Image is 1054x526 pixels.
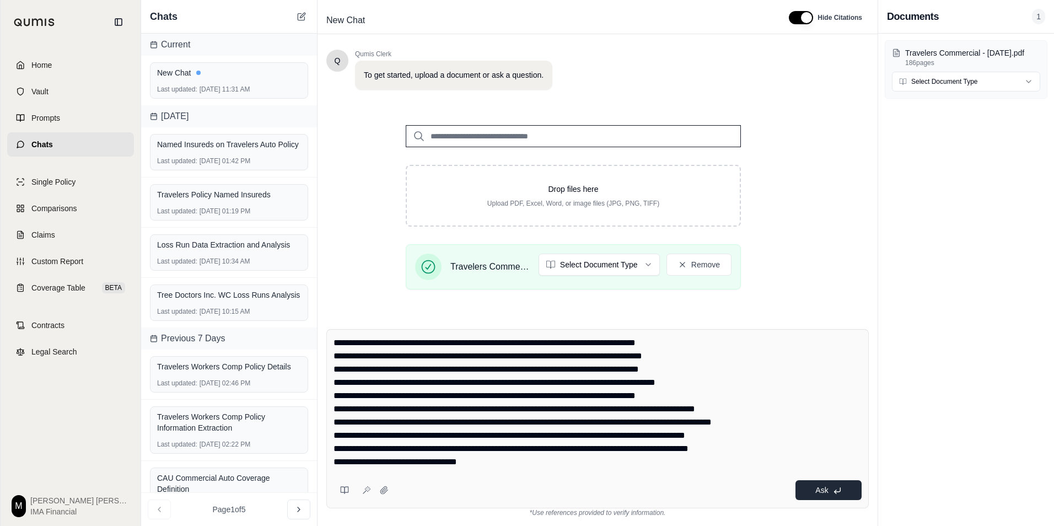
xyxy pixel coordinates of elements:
[31,60,52,71] span: Home
[157,189,301,200] div: Travelers Policy Named Insureds
[31,346,77,357] span: Legal Search
[666,254,732,276] button: Remove
[157,85,197,94] span: Last updated:
[157,207,197,216] span: Last updated:
[157,411,301,433] div: Travelers Workers Comp Policy Information Extraction
[7,53,134,77] a: Home
[157,157,301,165] div: [DATE] 01:42 PM
[326,508,869,517] div: *Use references provided to verify information.
[31,112,60,124] span: Prompts
[887,9,939,24] h3: Documents
[7,132,134,157] a: Chats
[335,55,341,66] span: Hello
[7,276,134,300] a: Coverage TableBETA
[818,13,862,22] span: Hide Citations
[141,328,317,350] div: Previous 7 Days
[31,256,83,267] span: Custom Report
[364,69,544,81] p: To get started, upload a document or ask a question.
[12,495,26,517] div: M
[1032,9,1045,24] span: 1
[424,199,722,208] p: Upload PDF, Excel, Word, or image files (JPG, PNG, TIFF)
[157,440,301,449] div: [DATE] 02:22 PM
[31,86,49,97] span: Vault
[7,313,134,337] a: Contracts
[213,504,246,515] span: Page 1 of 5
[31,229,55,240] span: Claims
[424,184,722,195] p: Drop files here
[157,361,301,372] div: Travelers Workers Comp Policy Details
[31,203,77,214] span: Comparisons
[157,157,197,165] span: Last updated:
[157,307,197,316] span: Last updated:
[7,79,134,104] a: Vault
[102,282,125,293] span: BETA
[905,58,1040,67] p: 186 pages
[450,260,530,273] span: Travelers Commercial - [DATE].pdf
[892,47,1040,67] button: Travelers Commercial - [DATE].pdf186pages
[815,486,828,495] span: Ask
[7,340,134,364] a: Legal Search
[157,67,301,78] div: New Chat
[14,18,55,26] img: Qumis Logo
[322,12,369,29] span: New Chat
[141,34,317,56] div: Current
[157,307,301,316] div: [DATE] 10:15 AM
[157,239,301,250] div: Loss Run Data Extraction and Analysis
[30,506,130,517] span: IMA Financial
[30,495,130,506] span: [PERSON_NAME] [PERSON_NAME]
[31,320,64,331] span: Contracts
[157,85,301,94] div: [DATE] 11:31 AM
[905,47,1040,58] p: Travelers Commercial - 12.31.2025.pdf
[157,257,301,266] div: [DATE] 10:34 AM
[157,379,197,388] span: Last updated:
[157,257,197,266] span: Last updated:
[31,282,85,293] span: Coverage Table
[355,50,552,58] span: Qumis Clerk
[31,139,53,150] span: Chats
[157,440,197,449] span: Last updated:
[157,289,301,300] div: Tree Doctors Inc. WC Loss Runs Analysis
[157,207,301,216] div: [DATE] 01:19 PM
[7,249,134,273] a: Custom Report
[157,473,301,495] div: CAU Commercial Auto Coverage Definition
[795,480,862,500] button: Ask
[7,106,134,130] a: Prompts
[157,139,301,150] div: Named Insureds on Travelers Auto Policy
[31,176,76,187] span: Single Policy
[110,13,127,31] button: Collapse sidebar
[157,379,301,388] div: [DATE] 02:46 PM
[7,223,134,247] a: Claims
[322,12,776,29] div: Edit Title
[150,9,178,24] span: Chats
[141,105,317,127] div: [DATE]
[295,10,308,23] button: New Chat
[7,196,134,221] a: Comparisons
[7,170,134,194] a: Single Policy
